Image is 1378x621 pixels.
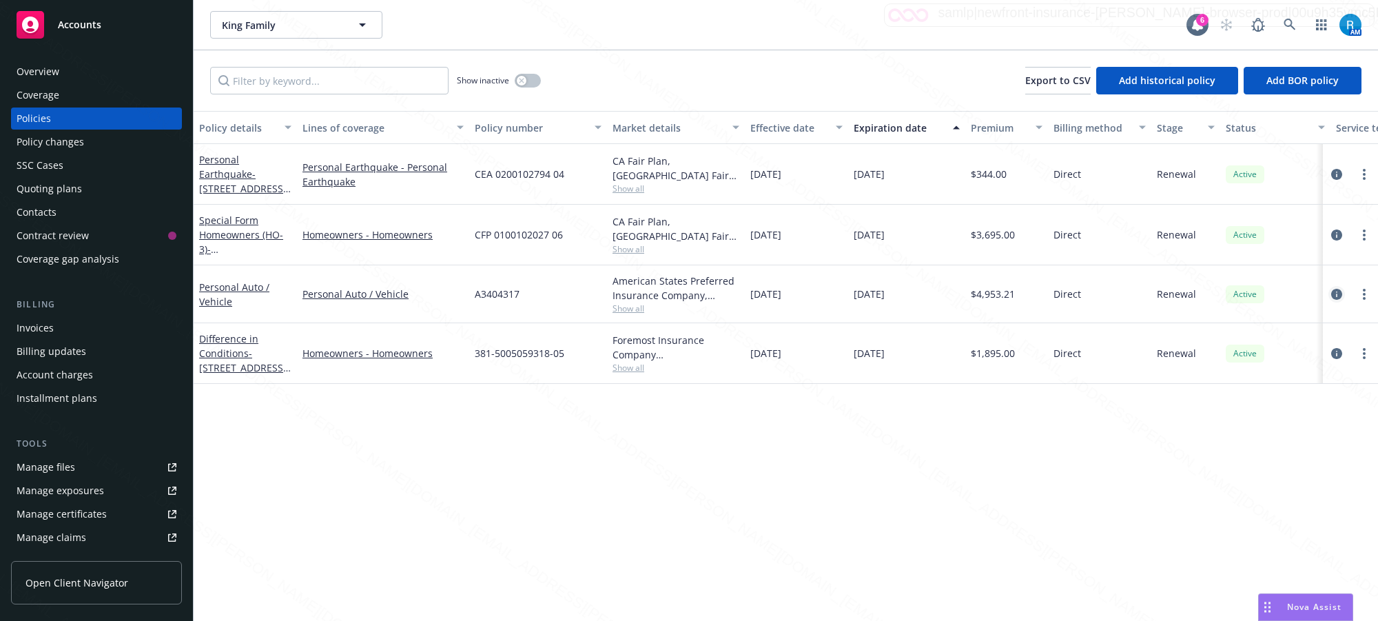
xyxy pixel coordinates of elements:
[194,111,297,144] button: Policy details
[971,287,1015,301] span: $4,953.21
[11,437,182,451] div: Tools
[475,227,563,242] span: CFP 0100102027 06
[17,480,104,502] div: Manage exposures
[1096,67,1238,94] button: Add historical policy
[1287,601,1341,613] span: Nova Assist
[11,503,182,525] a: Manage certificates
[17,178,82,200] div: Quoting plans
[11,84,182,106] a: Coverage
[11,364,182,386] a: Account charges
[750,167,781,181] span: [DATE]
[302,346,464,360] a: Homeowners - Homeowners
[302,121,449,135] div: Lines of coverage
[302,287,464,301] a: Personal Auto / Vehicle
[1196,14,1209,26] div: 6
[965,111,1048,144] button: Premium
[11,480,182,502] a: Manage exposures
[613,303,739,314] span: Show all
[750,227,781,242] span: [DATE]
[1356,345,1372,362] a: more
[210,11,382,39] button: King Family
[17,503,107,525] div: Manage certificates
[613,214,739,243] div: CA Fair Plan, [GEOGRAPHIC_DATA] Fair plan
[11,201,182,223] a: Contacts
[17,456,75,478] div: Manage files
[17,131,84,153] div: Policy changes
[25,576,128,590] span: Open Client Navigator
[475,167,564,181] span: CEA 0200102794 04
[199,153,287,238] a: Personal Earthquake
[11,108,182,130] a: Policies
[457,74,509,86] span: Show inactive
[1053,227,1081,242] span: Direct
[17,154,63,176] div: SSC Cases
[971,227,1015,242] span: $3,695.00
[17,84,59,106] div: Coverage
[11,340,182,363] a: Billing updates
[1308,11,1335,39] a: Switch app
[1328,227,1345,243] a: circleInformation
[1231,229,1259,241] span: Active
[1258,593,1353,621] button: Nova Assist
[971,346,1015,360] span: $1,895.00
[1328,286,1345,303] a: circleInformation
[1157,287,1196,301] span: Renewal
[199,281,269,308] a: Personal Auto / Vehicle
[1276,11,1304,39] a: Search
[58,19,101,30] span: Accounts
[1220,111,1330,144] button: Status
[1259,594,1276,620] div: Drag to move
[750,121,827,135] div: Effective date
[971,121,1027,135] div: Premium
[854,346,885,360] span: [DATE]
[11,154,182,176] a: SSC Cases
[17,108,51,130] div: Policies
[475,346,564,360] span: 381-5005059318-05
[1025,74,1091,87] span: Export to CSV
[1231,288,1259,301] span: Active
[11,317,182,339] a: Invoices
[1339,14,1361,36] img: photo
[302,160,464,189] a: Personal Earthquake - Personal Earthquake
[17,317,54,339] div: Invoices
[17,225,89,247] div: Contract review
[613,183,739,194] span: Show all
[1244,11,1272,39] a: Report a Bug
[11,248,182,270] a: Coverage gap analysis
[1157,121,1200,135] div: Stage
[17,364,93,386] div: Account charges
[1053,346,1081,360] span: Direct
[1157,227,1196,242] span: Renewal
[11,178,182,200] a: Quoting plans
[302,227,464,242] a: Homeowners - Homeowners
[1157,346,1196,360] span: Renewal
[11,131,182,153] a: Policy changes
[11,387,182,409] a: Installment plans
[1328,345,1345,362] a: circleInformation
[1157,167,1196,181] span: Renewal
[1226,121,1310,135] div: Status
[1053,121,1131,135] div: Billing method
[854,287,885,301] span: [DATE]
[475,121,586,135] div: Policy number
[1053,287,1081,301] span: Direct
[971,167,1007,181] span: $344.00
[613,121,724,135] div: Market details
[1328,166,1345,183] a: circleInformation
[17,527,86,549] div: Manage claims
[1231,347,1259,360] span: Active
[222,18,341,32] span: King Family
[613,362,739,374] span: Show all
[199,121,276,135] div: Policy details
[613,243,739,255] span: Show all
[613,274,739,303] div: American States Preferred Insurance Company, Safeco Insurance
[613,154,739,183] div: CA Fair Plan, [GEOGRAPHIC_DATA] Fair plan
[17,340,86,363] div: Billing updates
[11,298,182,312] div: Billing
[1151,111,1220,144] button: Stage
[199,332,287,418] a: Difference in Conditions
[11,527,182,549] a: Manage claims
[854,167,885,181] span: [DATE]
[475,287,520,301] span: A3404317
